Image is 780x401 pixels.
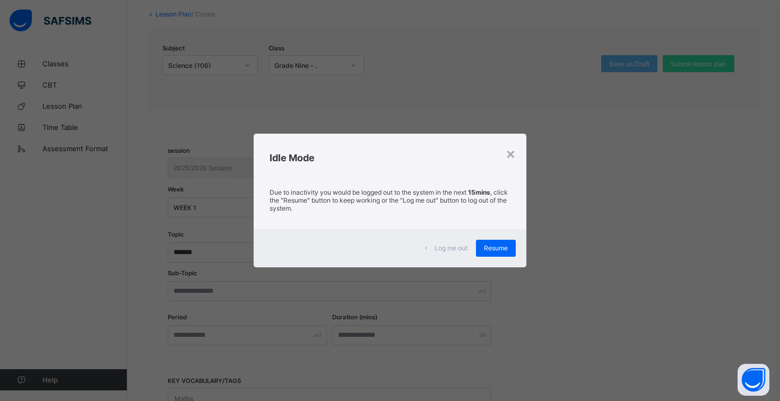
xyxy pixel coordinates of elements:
strong: 15mins [468,188,490,196]
button: Open asap [738,364,769,396]
span: Resume [484,244,508,252]
p: Due to inactivity you would be logged out to the system in the next , click the "Resume" button t... [270,188,511,212]
h2: Idle Mode [270,152,511,163]
div: × [506,144,516,162]
span: Log me out [435,244,467,252]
